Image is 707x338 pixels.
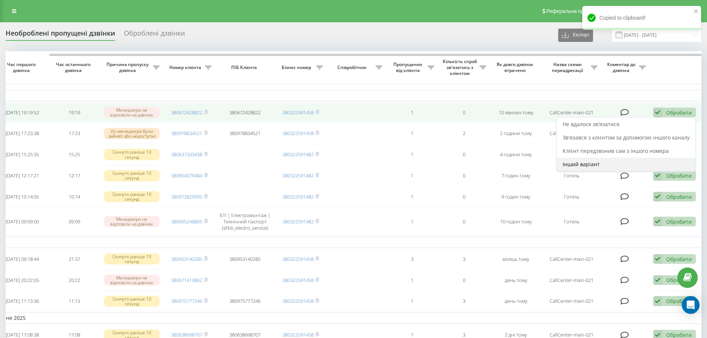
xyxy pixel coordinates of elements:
a: 380671410862 [171,277,202,283]
td: 15:25 [48,145,100,164]
td: 1 [386,208,438,235]
div: Обробити [666,109,692,116]
td: 4 години тому [490,145,542,164]
td: 21:37 [48,249,100,269]
td: CallCenter-main-021 [542,124,601,143]
a: 380637333438 [171,151,202,158]
div: Менеджери не відповіли на дзвінок [104,275,160,286]
span: Час першого дзвінка [2,62,42,73]
td: Готель [542,166,601,186]
div: Скинуто раніше 10 секунд [104,253,160,265]
div: Менеджери не відповіли на дзвінок [104,216,160,227]
td: 0 [438,166,490,186]
span: Номер клієнта [167,65,205,70]
span: Клієнт передзвонив сам з іншого номера [563,147,669,154]
div: Оброблені дзвінки [124,29,185,41]
div: Скинуто раніше 10 секунд [104,149,160,160]
td: 0 [438,145,490,164]
td: 09:09 [48,208,100,235]
div: Скинуто раніше 10 секунд [104,296,160,307]
span: Кількість спроб зв'язатись з клієнтом [442,59,479,76]
td: Готель [542,145,601,164]
a: 380975777246 [171,298,202,304]
td: Готель [542,187,601,207]
span: Коментар до дзвінка [605,62,639,73]
td: 380672428822 [215,103,275,122]
a: 380322591458 [282,256,314,262]
span: Не вдалося зв'язатися [563,121,619,128]
td: 1 [386,187,438,207]
td: 0 [438,103,490,122]
a: 380978834521 [171,130,202,137]
a: 380972829090 [171,193,202,200]
a: 380322591458 [282,331,314,338]
a: 380672428822 [171,109,202,116]
td: 3 [438,291,490,311]
td: місяць тому [490,249,542,269]
a: 380322591482 [282,218,314,225]
a: 380953140285 [171,256,202,262]
td: 10 годин тому [490,208,542,235]
td: 9 годин тому [490,187,542,207]
span: Назва схеми переадресації [546,62,591,73]
span: Причина пропуску дзвінка [104,62,153,73]
button: Експорт [558,29,593,42]
td: 11:13 [48,291,100,311]
td: 3 [438,249,490,269]
td: 3 [386,249,438,269]
td: 380978834521 [215,124,275,143]
div: Обробити [666,193,692,200]
span: Бізнес номер [278,65,316,70]
a: 380638698707 [171,331,202,338]
td: 0 [438,208,490,235]
div: Обробити [666,218,692,225]
td: 19:19 [48,103,100,122]
a: 380965248865 [171,218,202,225]
div: Усі менеджери були зайняті або недоступні [104,128,160,139]
td: CallCenter-main-021 [542,103,601,122]
span: Зв'язався з клієнтом за допомогою іншого каналу [563,134,690,141]
td: 0 [438,187,490,207]
div: Open Intercom Messenger [682,296,700,314]
span: Як довго дзвінок втрачено [496,62,536,73]
div: Обробити [666,298,692,305]
td: 7 годин тому [490,166,542,186]
span: Час останнього дзвінка [54,62,94,73]
td: БТІ | Електромонтаж | Технічний паспорт (@bti_electro_service) [215,208,275,235]
td: 10:14 [48,187,100,207]
td: CallCenter-main-021 [542,249,601,269]
a: 380322591458 [282,298,314,304]
td: 380975777246 [215,291,275,311]
div: Скинуто раніше 10 секунд [104,191,160,202]
td: 1 [386,145,438,164]
span: Співробітник [330,65,376,70]
a: 380322591458 [282,277,314,283]
td: 2 години тому [490,124,542,143]
td: 17:23 [48,124,100,143]
td: CallCenter-main-021 [542,291,601,311]
div: Обробити [666,256,692,263]
td: 2 [438,124,490,143]
span: Пропущених від клієнта [390,62,428,73]
button: close [694,8,699,15]
a: 380322591482 [282,151,314,158]
a: 380322591458 [282,109,314,116]
td: 380953140285 [215,249,275,269]
td: 1 [386,124,438,143]
td: 1 [386,291,438,311]
div: Менеджери не відповіли на дзвінок [104,107,160,118]
a: 380322591458 [282,130,314,137]
div: Copied to clipboard! [582,6,701,30]
td: Готель [542,208,601,235]
div: Обробити [666,276,692,283]
td: CallCenter-main-021 [542,270,601,290]
td: 20:22 [48,270,100,290]
td: день тому [490,270,542,290]
div: Скинуто раніше 10 секунд [104,170,160,181]
td: день тому [490,291,542,311]
a: 380322591482 [282,172,314,179]
td: 12:17 [48,166,100,186]
div: Необроблені пропущені дзвінки [6,29,115,41]
td: 10 хвилин тому [490,103,542,122]
td: 1 [386,103,438,122]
